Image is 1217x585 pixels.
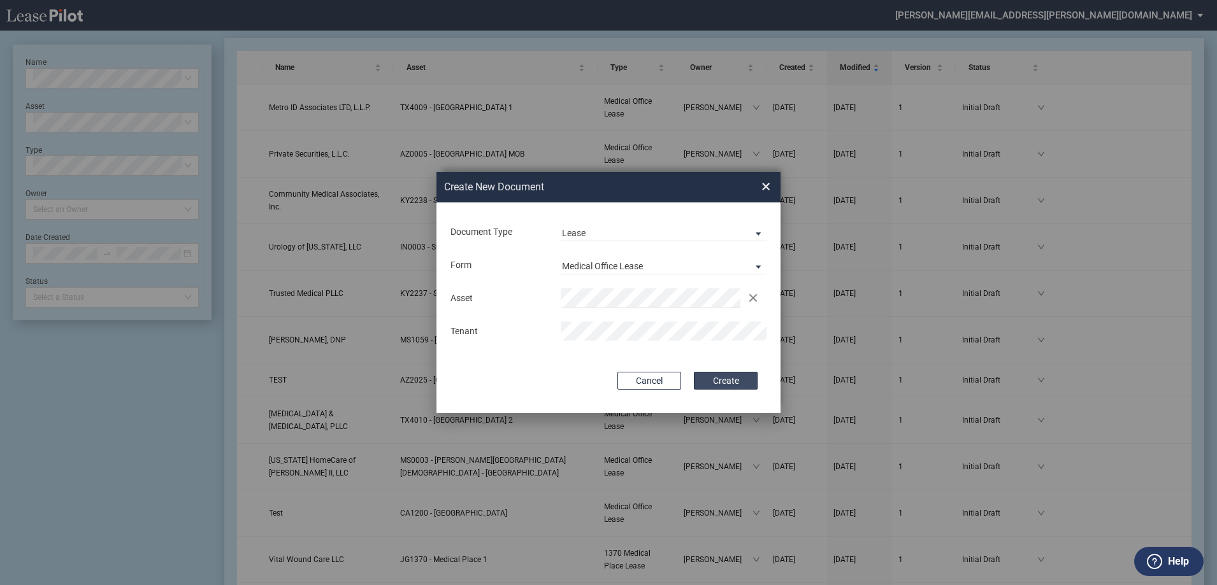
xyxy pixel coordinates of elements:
[443,226,553,239] div: Document Type
[694,372,758,390] button: Create
[562,261,643,271] div: Medical Office Lease
[761,176,770,197] span: ×
[444,180,716,194] h2: Create New Document
[436,172,781,414] md-dialog: Create New ...
[1168,553,1189,570] label: Help
[561,255,767,274] md-select: Lease Form: Medical Office Lease
[561,222,767,241] md-select: Document Type: Lease
[617,372,681,390] button: Cancel
[443,325,553,338] div: Tenant
[562,228,586,238] div: Lease
[443,259,553,272] div: Form
[443,292,553,305] div: Asset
